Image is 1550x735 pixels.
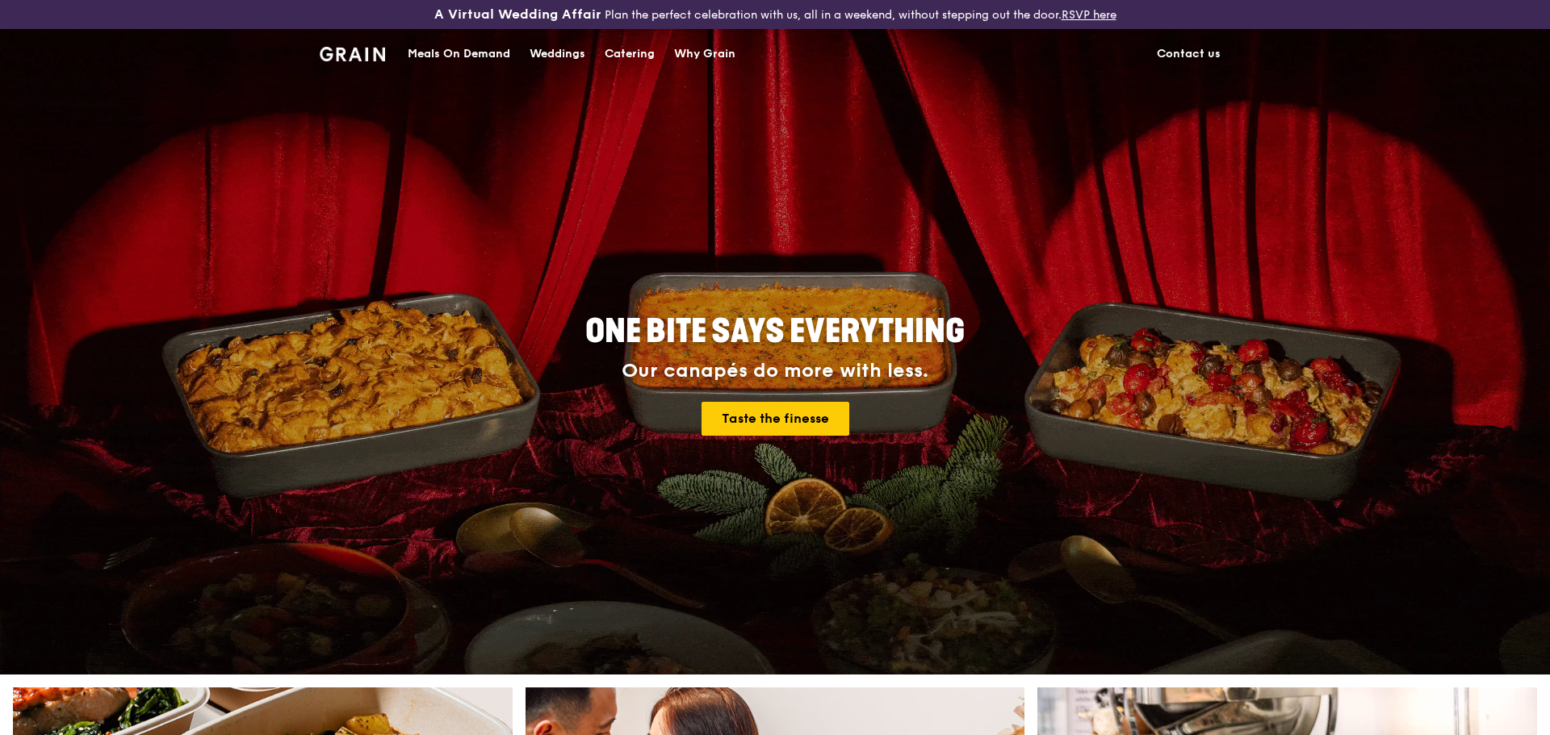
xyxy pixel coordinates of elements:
a: Catering [595,30,664,78]
a: Weddings [520,30,595,78]
a: RSVP here [1062,8,1116,22]
img: Grain [320,47,385,61]
div: Weddings [530,30,585,78]
div: Why Grain [674,30,735,78]
a: GrainGrain [320,28,385,77]
div: Catering [605,30,655,78]
h3: A Virtual Wedding Affair [434,6,601,23]
div: Plan the perfect celebration with us, all in a weekend, without stepping out the door. [310,6,1240,23]
span: ONE BITE SAYS EVERYTHING [585,312,965,351]
a: Contact us [1147,30,1230,78]
div: Meals On Demand [408,30,510,78]
div: Our canapés do more with less. [484,360,1066,382]
a: Taste the finesse [702,402,849,436]
a: Why Grain [664,30,745,78]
